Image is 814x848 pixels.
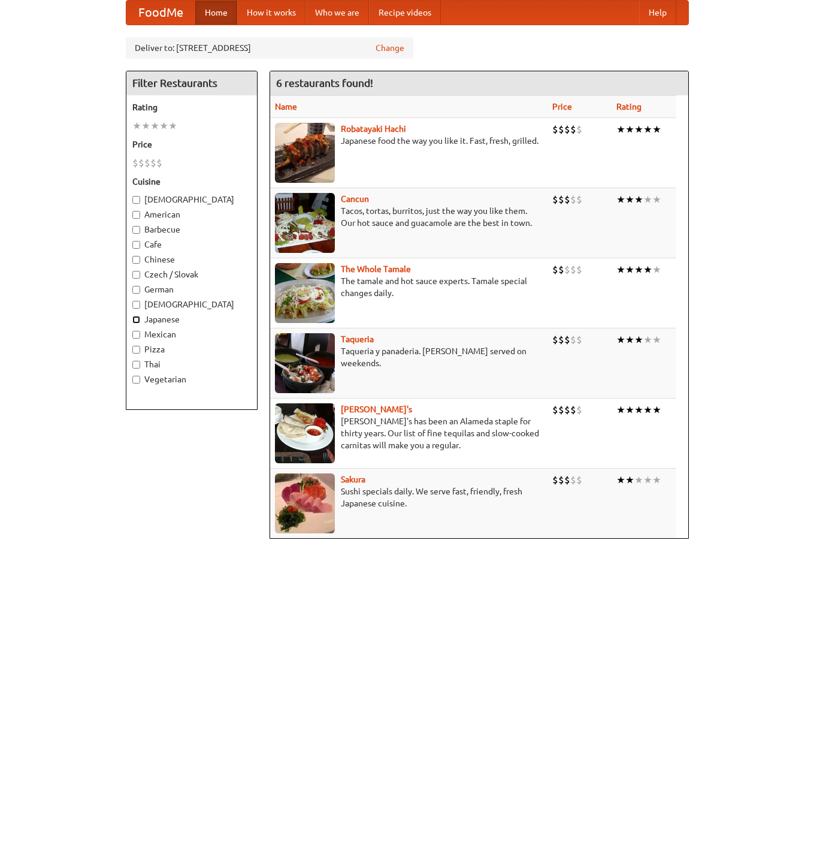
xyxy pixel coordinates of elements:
[643,193,652,206] li: ★
[275,135,543,147] p: Japanese food the way you like it. Fast, fresh, grilled.
[634,403,643,417] li: ★
[132,156,138,170] li: $
[275,263,335,323] img: wholetamale.jpg
[275,415,543,451] p: [PERSON_NAME]'s has been an Alameda staple for thirty years. Our list of fine tequilas and slow-c...
[126,71,257,95] h4: Filter Restaurants
[558,473,564,487] li: $
[576,473,582,487] li: $
[643,473,652,487] li: ★
[625,473,634,487] li: ★
[564,403,570,417] li: $
[132,176,251,188] h5: Cuisine
[652,403,661,417] li: ★
[625,193,634,206] li: ★
[552,403,558,417] li: $
[138,156,144,170] li: $
[132,239,251,251] label: Cafe
[570,403,576,417] li: $
[341,475,365,484] b: Sakura
[132,346,140,354] input: Pizza
[132,313,251,325] label: Japanese
[634,123,643,136] li: ★
[132,376,140,384] input: Vegetarian
[625,403,634,417] li: ★
[132,241,140,249] input: Cafe
[195,1,237,25] a: Home
[652,473,661,487] li: ★
[552,333,558,346] li: $
[132,283,251,295] label: German
[369,1,441,25] a: Recipe videos
[564,263,570,276] li: $
[652,193,661,206] li: ★
[570,473,576,487] li: $
[643,123,652,136] li: ★
[616,193,625,206] li: ★
[132,298,251,310] label: [DEMOGRAPHIC_DATA]
[150,119,159,132] li: ★
[558,193,564,206] li: $
[564,193,570,206] li: $
[616,102,641,111] a: Rating
[275,123,335,183] img: robatayaki.jpg
[132,286,140,294] input: German
[643,403,652,417] li: ★
[275,102,297,111] a: Name
[625,333,634,346] li: ★
[275,473,335,533] img: sakura.jpg
[132,358,251,370] label: Thai
[132,268,251,280] label: Czech / Slovak
[552,263,558,276] li: $
[625,263,634,276] li: ★
[634,193,643,206] li: ★
[652,333,661,346] li: ★
[341,405,412,414] a: [PERSON_NAME]'s
[275,205,543,229] p: Tacos, tortas, burritos, just the way you like them. Our hot sauce and guacamole are the best in ...
[558,333,564,346] li: $
[132,194,251,206] label: [DEMOGRAPHIC_DATA]
[141,119,150,132] li: ★
[132,343,251,355] label: Pizza
[616,123,625,136] li: ★
[275,485,543,509] p: Sushi specials daily. We serve fast, friendly, fresh Japanese cuisine.
[570,193,576,206] li: $
[558,123,564,136] li: $
[276,77,373,89] ng-pluralize: 6 restaurants found!
[564,333,570,346] li: $
[652,263,661,276] li: ★
[132,138,251,150] h5: Price
[376,42,404,54] a: Change
[126,1,195,25] a: FoodMe
[132,361,140,369] input: Thai
[552,123,558,136] li: $
[576,333,582,346] li: $
[570,333,576,346] li: $
[132,316,140,324] input: Japanese
[341,264,411,274] b: The Whole Tamale
[144,156,150,170] li: $
[305,1,369,25] a: Who we are
[132,196,140,204] input: [DEMOGRAPHIC_DATA]
[132,226,140,234] input: Barbecue
[237,1,305,25] a: How it works
[132,254,251,265] label: Chinese
[552,193,558,206] li: $
[156,156,162,170] li: $
[132,119,141,132] li: ★
[639,1,676,25] a: Help
[570,123,576,136] li: $
[132,373,251,385] label: Vegetarian
[634,473,643,487] li: ★
[643,333,652,346] li: ★
[558,263,564,276] li: $
[341,124,406,134] a: Robatayaki Hachi
[132,271,140,279] input: Czech / Slovak
[275,275,543,299] p: The tamale and hot sauce experts. Tamale special changes daily.
[576,263,582,276] li: $
[132,224,251,236] label: Barbecue
[150,156,156,170] li: $
[132,328,251,340] label: Mexican
[132,209,251,221] label: American
[576,403,582,417] li: $
[643,263,652,276] li: ★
